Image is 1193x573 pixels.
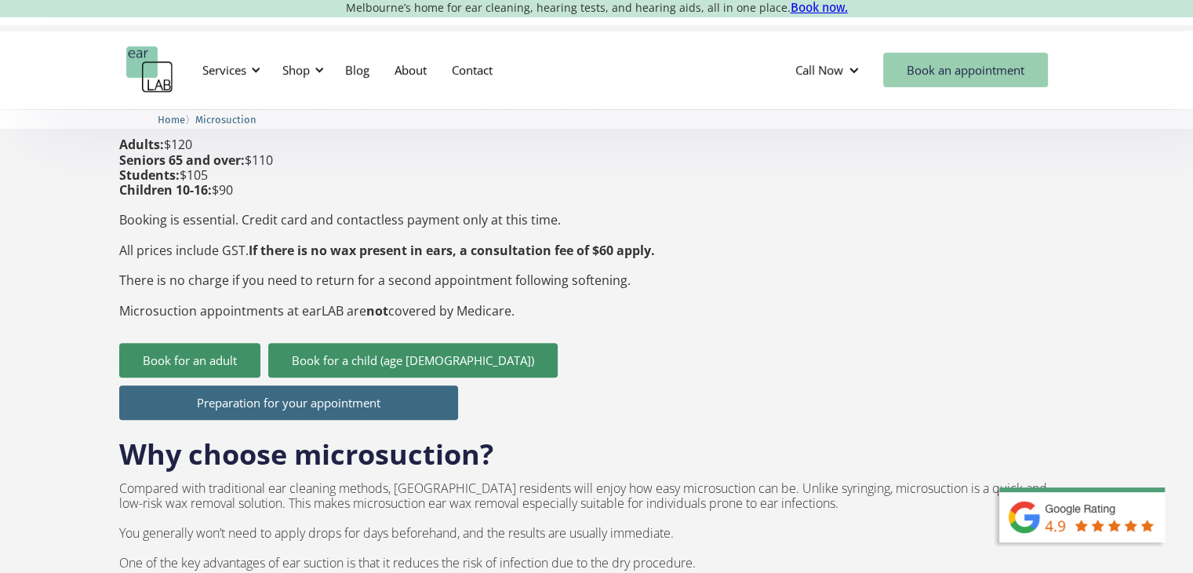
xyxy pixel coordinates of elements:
a: About [382,47,439,93]
div: Services [193,46,265,93]
a: Book an appointment [883,53,1048,87]
span: Microsuction [195,114,256,126]
strong: Children 10-16: [119,181,212,199]
li: 〉 [158,111,195,128]
a: Preparation for your appointment [119,385,458,420]
strong: Adults: [119,136,164,153]
h2: How much is microsuction cleaning? [119,76,1074,130]
strong: Seniors 65 and over: [119,151,245,169]
strong: not [366,302,388,319]
a: Book for an adult [119,343,260,378]
strong: If there is no wax present in ears, a consultation fee of $60 apply. [249,242,655,259]
div: Services [202,62,246,78]
a: Contact [439,47,505,93]
div: Shop [282,62,310,78]
a: Home [158,111,185,126]
p: $120 $110 $105 $90 Booking is essential. Credit card and contactless payment only at this time. A... [119,137,655,318]
a: Microsuction [195,111,256,126]
a: Book for a child (age [DEMOGRAPHIC_DATA]) [268,343,558,378]
div: Call Now [783,46,875,93]
div: Shop [273,46,329,93]
a: home [126,46,173,93]
h2: Why choose microsuction? [119,420,493,473]
div: Call Now [795,62,843,78]
a: Blog [333,47,382,93]
strong: Students: [119,166,180,184]
span: Home [158,114,185,126]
